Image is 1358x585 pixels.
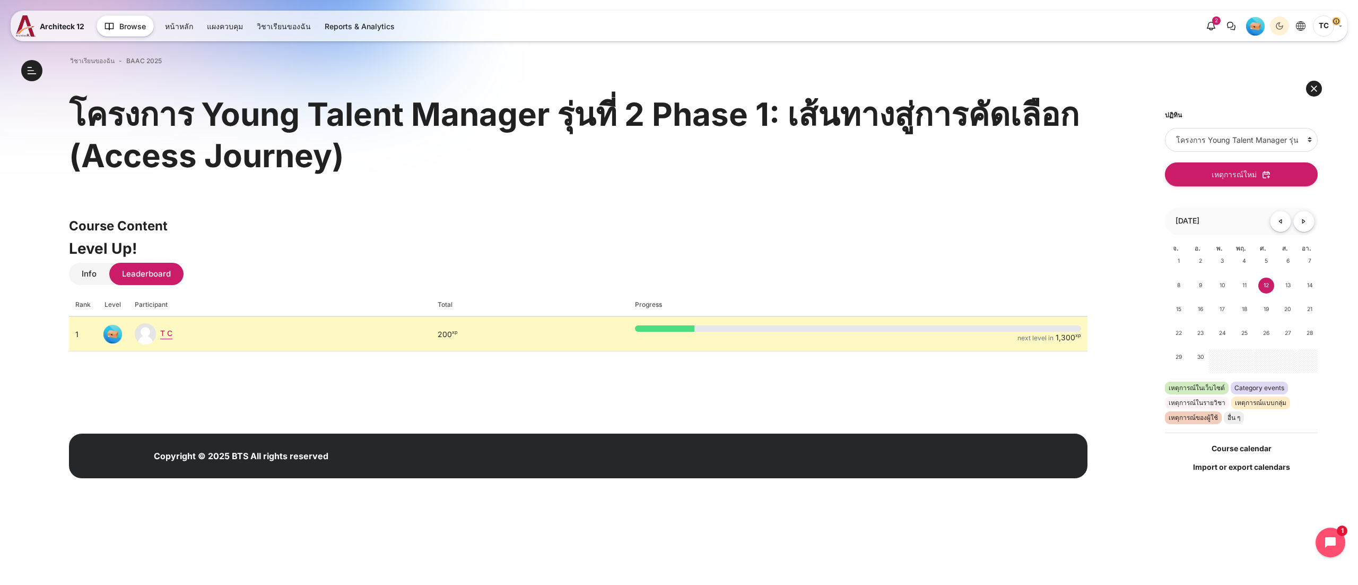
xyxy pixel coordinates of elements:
span: Architeck 12 [40,21,84,32]
section: บล็อค [1165,100,1318,500]
th: Progress [629,294,1087,316]
span: ส. [1282,244,1288,252]
span: 22 [1171,325,1187,341]
span: xp [452,331,458,334]
span: 20 [1280,302,1296,317]
a: เมนูผู้ใช้ [1313,15,1342,37]
strong: Copyright © 2025 BTS All rights reserved [154,451,328,461]
button: Browse [97,15,154,37]
span: 24 [1214,325,1230,341]
h5: ปฏิทิน [1165,111,1318,119]
h1: โครงการ Young Talent Manager รุ่นที่ 2 Phase 1: เส้นทางสู่การคัดเลือก (Access Journey) [69,93,1087,176]
span: xp [1075,334,1081,337]
span: พฤ. [1236,244,1246,252]
a: วิชาเรียนของฉัน [70,56,115,66]
h2: Level Up! [69,239,1087,258]
span: 8 [1171,278,1187,294]
button: เหตุการณ์ใหม่ [1165,162,1318,186]
button: Languages [1291,16,1310,36]
a: วิชาเรียนของฉัน [250,18,317,35]
th: Rank [69,294,97,316]
a: Level #1 [1242,16,1269,36]
nav: แถบนำทาง [69,54,1087,68]
a: BAAC 2025 [126,56,162,66]
li: เหตุการณ์ในเว็บไซต์ [1165,382,1229,394]
a: แผงควบคุม [201,18,249,35]
span: จ. [1173,244,1179,252]
td: 1 [69,316,97,351]
img: A12 [16,15,36,37]
div: Level #1 [103,324,122,343]
span: 17 [1214,302,1230,317]
div: Level #1 [1246,16,1265,36]
span: Browse [119,21,146,32]
div: Dark Mode [1272,18,1287,34]
span: 6 [1280,253,1296,269]
th: Total [431,294,629,316]
span: 2 [1192,253,1208,269]
li: เหตุการณ์แบบกลุ่ม [1231,397,1290,409]
span: 11 [1237,278,1252,294]
th: Participant [128,294,431,316]
span: 3 [1214,253,1230,269]
div: Show notification window with 2 new notifications [1202,16,1221,36]
li: เหตุการณ์ของผู้ใช้ [1165,411,1222,424]
span: พ. [1216,244,1223,252]
a: A12 A12 Architeck 12 [16,15,89,37]
span: 27 [1280,325,1296,341]
li: เหตุการณ์ในรายวิชา [1165,397,1229,409]
a: หน้าหลัก [159,18,199,35]
span: 9 [1192,278,1208,294]
h3: Course Content [69,218,1087,234]
a: Import or export calendars [1165,461,1318,472]
span: 23 [1192,325,1208,341]
section: เนื้อหา [69,84,1087,417]
span: 14 [1302,278,1318,294]
span: 7 [1302,253,1318,269]
span: 13 [1280,278,1296,294]
a: Course calendar [1165,443,1318,454]
span: 26 [1258,325,1274,341]
a: Leaderboard [109,263,184,286]
img: Level #1 [103,325,122,343]
span: 16 [1192,302,1208,317]
span: 25 [1237,325,1252,341]
li: อื่น ๆ [1224,411,1244,424]
span: 200 [438,329,452,340]
th: Level [97,294,128,316]
span: 18 [1237,302,1252,317]
span: 15 [1171,302,1187,317]
span: อ. [1195,244,1200,252]
button: Light Mode Dark Mode [1270,16,1289,36]
span: 12 [1258,278,1274,294]
span: เหตุการณ์ใหม่ [1212,169,1257,180]
span: 1 [1171,253,1187,269]
span: 1,300 [1056,334,1075,341]
span: 10 [1214,278,1230,294]
h3: [DATE] [1176,217,1199,226]
span: ศ. [1260,244,1266,252]
span: 21 [1302,302,1318,317]
span: 28 [1302,325,1318,341]
span: T C [1313,15,1334,37]
span: 30 [1192,349,1208,365]
span: 19 [1258,302,1274,317]
td: วันนี้ [1252,278,1274,302]
button: There are 0 unread conversations [1222,16,1241,36]
span: 4 [1237,253,1252,269]
div: next level in [1017,334,1054,342]
a: Reports & Analytics [318,18,401,35]
span: 5 [1258,253,1274,269]
a: Info [69,263,109,286]
span: 29 [1171,349,1187,365]
img: Level #1 [1246,17,1265,36]
li: Category events [1231,382,1288,394]
div: 2 [1212,16,1221,25]
a: T C [160,329,172,338]
span: อา. [1302,244,1311,252]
